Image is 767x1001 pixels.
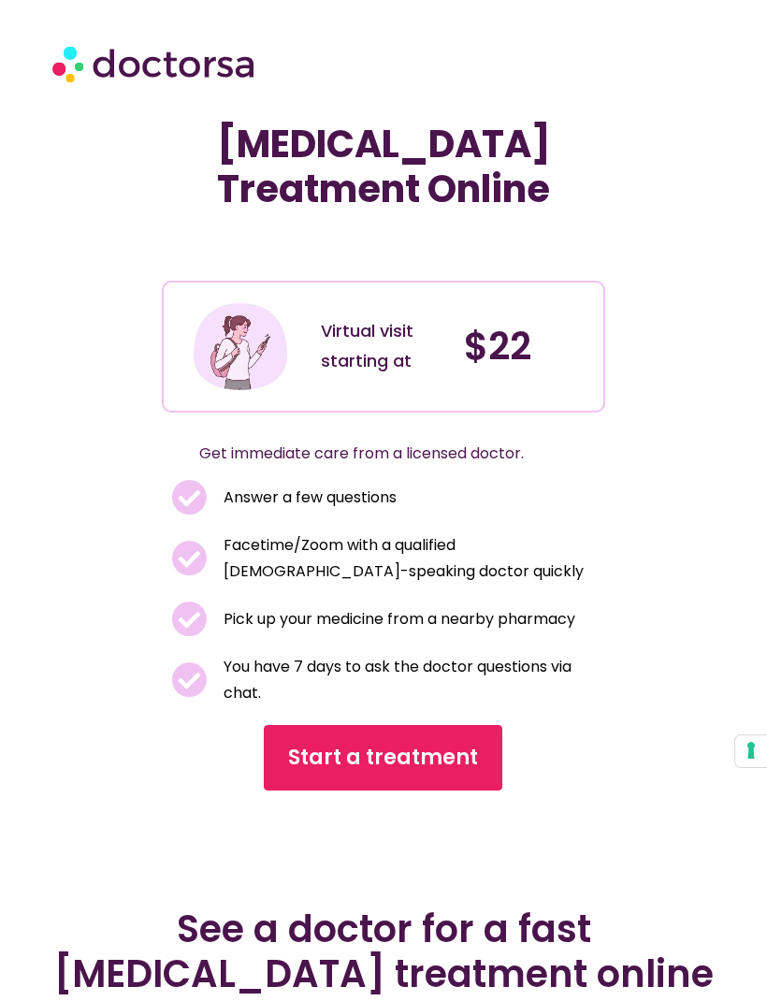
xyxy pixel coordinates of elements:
[265,725,503,791] a: Start a treatment
[191,297,290,396] img: Illustration depicting a young woman in a casual outfit, engaged with her smartphone. She has a p...
[219,532,596,585] span: Facetime/Zoom with a qualified [DEMOGRAPHIC_DATA]-speaking doctor quickly​
[171,239,595,262] iframe: Customer reviews powered by Trustpilot
[219,606,575,632] span: Pick up your medicine from a nearby pharmacy
[162,122,604,211] h1: [MEDICAL_DATA] Treatment Online
[464,324,588,369] h4: $22
[48,907,719,996] h2: See a doctor for a fast [MEDICAL_DATA] treatment online
[735,735,767,767] button: Your consent preferences for tracking technologies
[219,654,596,706] span: You have 7 days to ask the doctor questions via chat.
[289,743,479,773] span: Start a treatment
[162,441,559,467] p: Get immediate care from a licensed doctor.
[321,316,445,376] div: Virtual visit starting at
[219,485,397,511] span: Answer a few questions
